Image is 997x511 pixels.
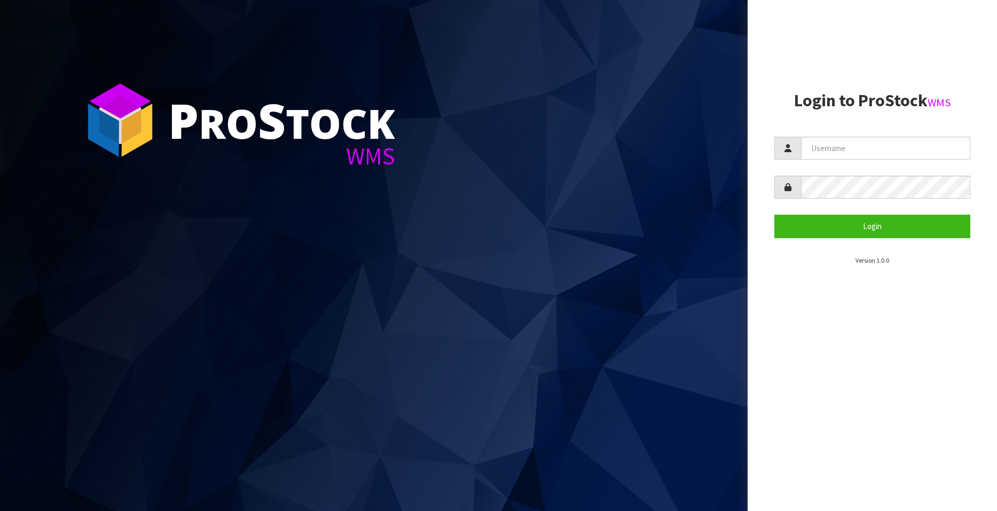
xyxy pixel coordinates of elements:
[855,256,889,264] small: Version 1.0.0
[928,96,951,109] small: WMS
[801,137,970,160] input: Username
[80,80,160,160] img: ProStock Cube
[774,215,970,238] button: Login
[774,91,970,110] h2: Login to ProStock
[168,88,199,153] span: P
[258,88,286,153] span: S
[168,96,395,144] div: ro tock
[168,144,395,168] div: WMS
